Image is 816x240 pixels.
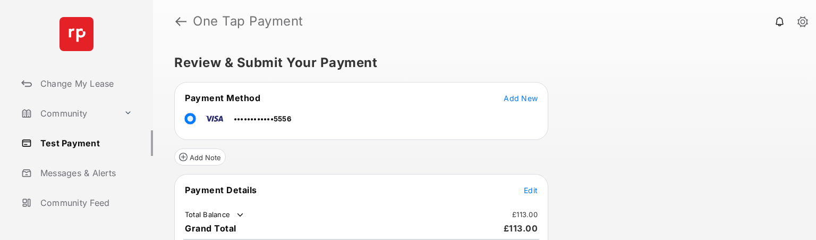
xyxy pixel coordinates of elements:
a: Test Payment [17,130,153,156]
h5: Review & Submit Your Payment [174,56,786,69]
span: Payment Method [185,93,260,103]
button: Add Note [174,148,226,165]
a: Community [17,101,120,126]
td: £113.00 [512,210,538,219]
a: Community Feed [17,190,153,216]
span: Add New [504,94,538,103]
span: Grand Total [185,223,236,234]
td: Total Balance [184,210,245,220]
button: Add New [504,93,538,103]
a: Messages & Alerts [17,160,153,186]
span: Payment Details [185,185,257,195]
button: Edit [524,185,538,195]
a: Change My Lease [17,71,153,96]
img: svg+xml;base64,PHN2ZyB4bWxucz0iaHR0cDovL3d3dy53My5vcmcvMjAwMC9zdmciIHdpZHRoPSI2NCIgaGVpZ2h0PSI2NC... [59,17,93,51]
span: Edit [524,186,538,195]
span: ••••••••••••5556 [234,114,291,123]
span: £113.00 [504,223,538,234]
strong: One Tap Payment [193,15,303,28]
